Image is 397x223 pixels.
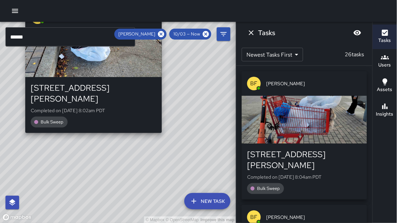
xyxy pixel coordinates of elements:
div: [STREET_ADDRESS][PERSON_NAME] [31,83,156,104]
button: Assets [373,74,397,98]
span: [PERSON_NAME] [266,80,361,87]
span: [PERSON_NAME] [266,214,361,221]
button: [STREET_ADDRESS][PERSON_NAME]Completed on [DATE] 8:02am PDTBulk Sweep [25,5,162,133]
h6: Insights [376,110,394,118]
button: New Task [184,193,230,209]
span: Bulk Sweep [253,185,284,192]
div: 10/03 — Now [169,29,211,40]
button: Blur [351,26,364,40]
button: BF[PERSON_NAME][STREET_ADDRESS][PERSON_NAME]Completed on [DATE] 8:04am PDTBulk Sweep [242,71,367,199]
p: 26 tasks [342,50,367,59]
h6: Assets [377,86,393,93]
h6: Tasks [258,27,275,38]
p: BF [251,213,258,221]
span: [PERSON_NAME] [114,31,159,38]
div: Newest Tasks First [242,48,303,61]
button: Filters [217,27,230,41]
span: 10/03 — Now [169,31,204,38]
p: Completed on [DATE] 8:02am PDT [31,107,156,114]
button: Insights [373,98,397,123]
p: BF [251,79,258,88]
div: [PERSON_NAME] [114,29,167,40]
span: Bulk Sweep [37,119,68,125]
button: Tasks [373,25,397,49]
h6: Tasks [379,37,391,44]
h6: Users [379,61,391,69]
p: Completed on [DATE] 8:04am PDT [247,174,361,180]
button: Dismiss [244,26,258,40]
button: Users [373,49,397,74]
div: [STREET_ADDRESS][PERSON_NAME] [247,149,361,171]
